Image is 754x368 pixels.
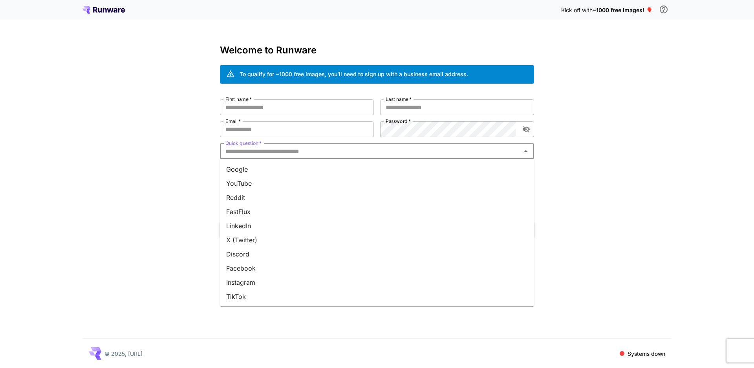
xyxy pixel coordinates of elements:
label: Email [225,118,241,124]
label: Quick question [225,140,262,146]
p: © 2025, [URL] [104,350,143,358]
li: TikTok [220,289,534,304]
label: Last name [386,96,412,103]
div: To qualify for ~1000 free images, you’ll need to sign up with a business email address. [240,70,468,78]
li: Facebook [220,261,534,275]
li: Telegram [220,304,534,318]
li: X (Twitter) [220,233,534,247]
button: In order to qualify for free credit, you need to sign up with a business email address and click ... [656,2,672,17]
li: Discord [220,247,534,261]
li: LinkedIn [220,219,534,233]
li: Google [220,162,534,176]
li: Reddit [220,190,534,205]
button: Close [520,146,531,157]
h3: Welcome to Runware [220,45,534,56]
span: ~1000 free images! 🎈 [593,7,653,13]
button: toggle password visibility [519,122,533,136]
li: Instagram [220,275,534,289]
p: Systems down [628,350,665,358]
li: YouTube [220,176,534,190]
span: Kick off with [561,7,593,13]
li: FastFlux [220,205,534,219]
label: Password [386,118,411,124]
label: First name [225,96,252,103]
